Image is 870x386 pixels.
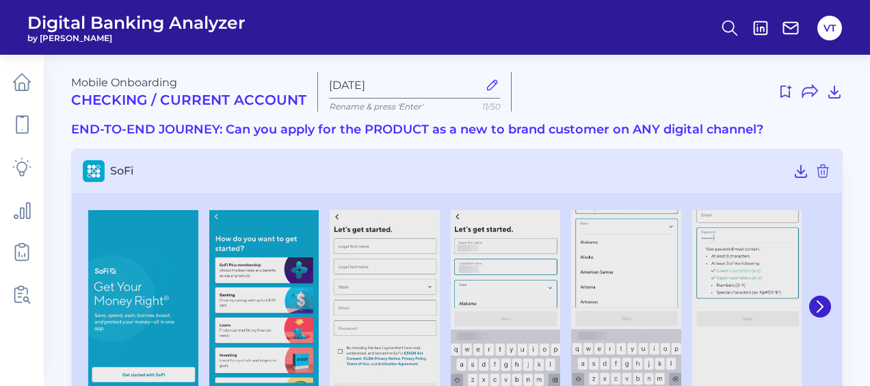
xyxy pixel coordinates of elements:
div: Mobile Onboarding [71,76,306,108]
h2: Checking / Current Account [71,92,306,108]
h3: END-TO-END JOURNEY: Can you apply for the PRODUCT as a new to brand customer on ANY digital channel? [71,123,843,138]
span: 11/50 [482,101,500,112]
span: SoFi [110,164,787,177]
span: Digital Banking Analyzer [27,12,246,33]
span: by [PERSON_NAME] [27,33,246,43]
button: VT [817,16,842,40]
p: Rename & press 'Enter' [329,101,500,112]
